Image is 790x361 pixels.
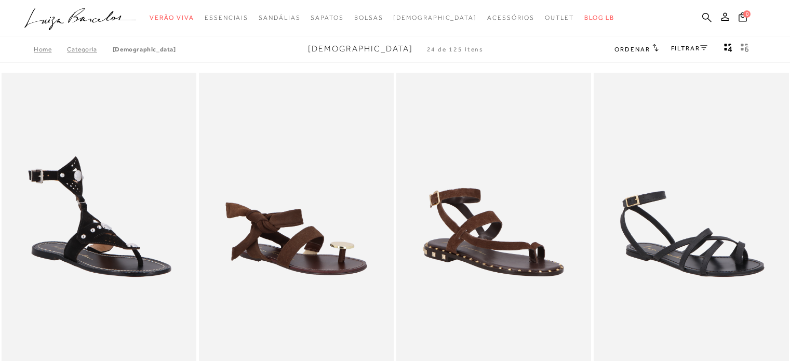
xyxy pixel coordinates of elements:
[393,8,477,28] a: noSubCategoriesText
[205,14,248,21] span: Essenciais
[545,14,574,21] span: Outlet
[393,14,477,21] span: [DEMOGRAPHIC_DATA]
[584,8,614,28] a: BLOG LB
[259,8,300,28] a: categoryNavScreenReaderText
[487,8,534,28] a: categoryNavScreenReaderText
[308,44,413,54] span: [DEMOGRAPHIC_DATA]
[614,46,650,53] span: Ordenar
[311,14,343,21] span: Sapatos
[545,8,574,28] a: categoryNavScreenReaderText
[67,46,112,53] a: Categoria
[259,14,300,21] span: Sandálias
[738,43,752,56] button: gridText6Desc
[487,14,534,21] span: Acessórios
[113,46,176,53] a: [DEMOGRAPHIC_DATA]
[735,11,750,25] button: 0
[354,14,383,21] span: Bolsas
[354,8,383,28] a: categoryNavScreenReaderText
[743,10,751,18] span: 0
[205,8,248,28] a: categoryNavScreenReaderText
[427,46,484,53] span: 24 de 125 itens
[311,8,343,28] a: categoryNavScreenReaderText
[150,14,194,21] span: Verão Viva
[671,45,707,52] a: FILTRAR
[150,8,194,28] a: categoryNavScreenReaderText
[34,46,67,53] a: Home
[721,43,735,56] button: Mostrar 4 produtos por linha
[584,14,614,21] span: BLOG LB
